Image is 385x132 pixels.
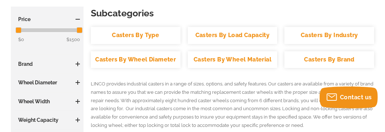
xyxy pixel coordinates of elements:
[15,16,80,23] h3: Price
[340,94,372,101] span: Contact us
[91,7,374,20] h3: Subcategories
[284,27,374,44] a: Casters By Industry
[188,27,277,44] a: Casters By Load Capacity
[91,27,181,44] a: Casters By Type
[15,60,80,68] h3: Brand
[15,98,80,105] h3: Wheel Width
[91,80,374,130] p: LINCO provides industrial casters in a range of sizes, options, and safety features. Our casters ...
[320,87,378,108] button: Contact us
[91,51,181,68] a: Casters By Wheel Diameter
[66,36,80,44] span: $1500
[15,116,80,124] h3: Weight Capacity
[18,37,24,42] span: $0
[15,79,80,86] h3: Wheel Diameter
[284,51,374,68] a: Casters By Brand
[188,51,277,68] a: Casters By Wheel Material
